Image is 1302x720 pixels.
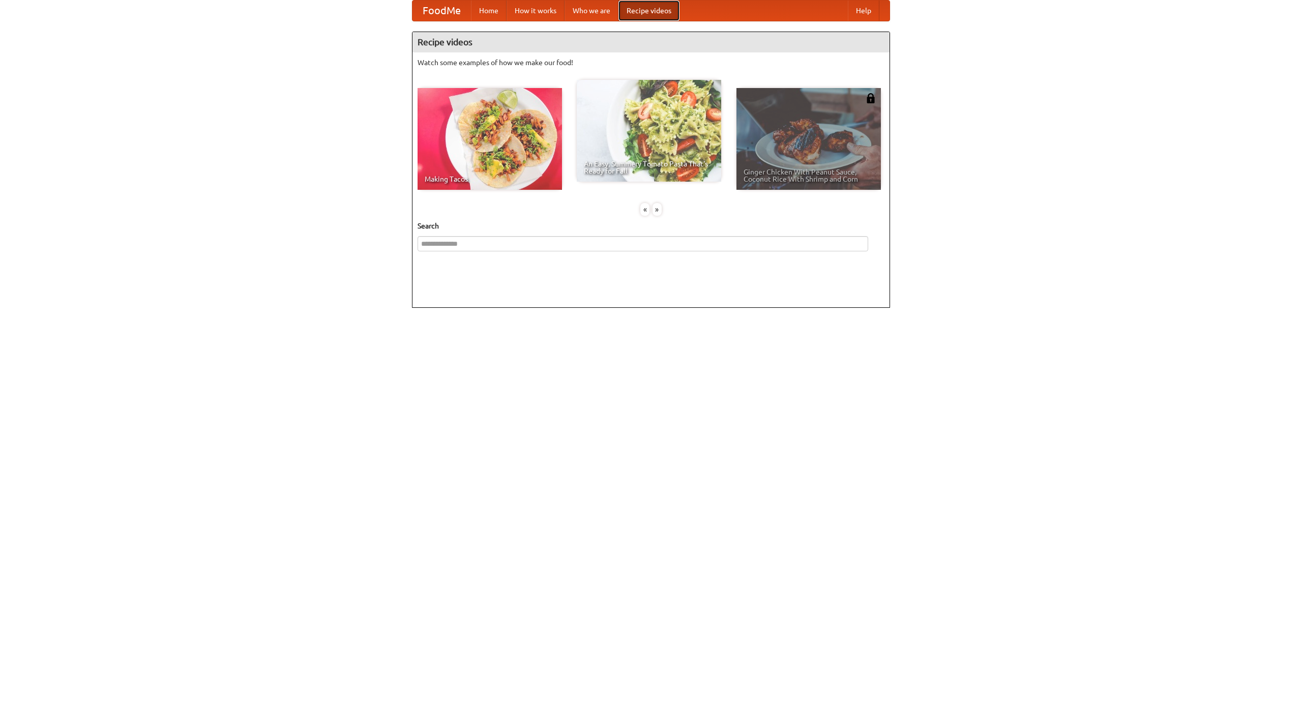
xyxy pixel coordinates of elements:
span: Making Tacos [425,176,555,183]
span: An Easy, Summery Tomato Pasta That's Ready for Fall [584,160,714,175]
img: 483408.png [866,93,876,103]
a: Making Tacos [418,88,562,190]
a: An Easy, Summery Tomato Pasta That's Ready for Fall [577,80,721,182]
a: Recipe videos [618,1,679,21]
p: Watch some examples of how we make our food! [418,57,884,68]
a: Who we are [565,1,618,21]
div: » [653,203,662,216]
a: Help [848,1,879,21]
a: Home [471,1,507,21]
h5: Search [418,221,884,231]
a: FoodMe [412,1,471,21]
div: « [640,203,649,216]
a: How it works [507,1,565,21]
h4: Recipe videos [412,32,890,52]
